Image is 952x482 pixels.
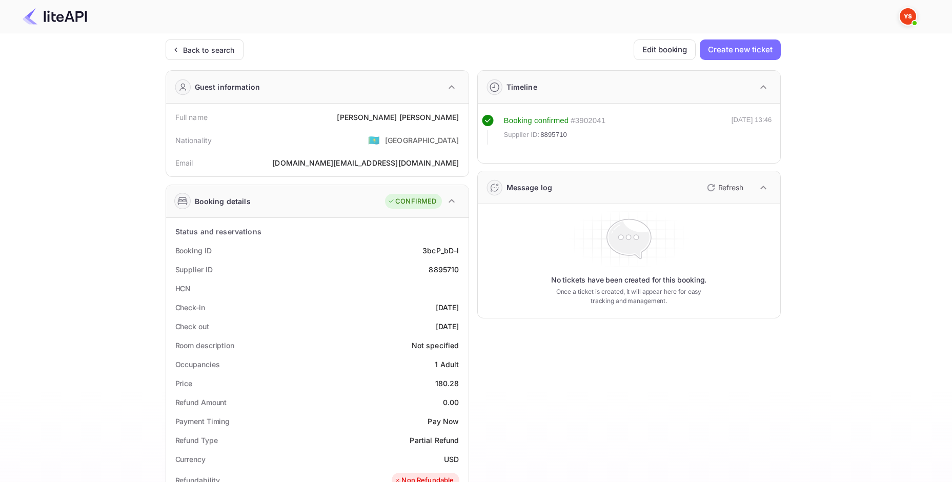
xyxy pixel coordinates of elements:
[175,226,261,237] div: Status and reservations
[443,397,459,408] div: 0.00
[444,454,459,465] div: USD
[175,359,220,370] div: Occupancies
[175,264,213,275] div: Supplier ID
[700,39,780,60] button: Create new ticket
[429,264,459,275] div: 8895710
[571,115,605,127] div: # 3902041
[436,321,459,332] div: [DATE]
[428,416,459,427] div: Pay Now
[385,135,459,146] div: [GEOGRAPHIC_DATA]
[435,359,459,370] div: 1 Adult
[183,45,235,55] div: Back to search
[175,416,230,427] div: Payment Timing
[175,435,218,446] div: Refund Type
[504,115,569,127] div: Booking confirmed
[388,196,436,207] div: CONFIRMED
[368,131,380,149] span: United States
[634,39,696,60] button: Edit booking
[548,287,710,306] p: Once a ticket is created, it will appear here for easy tracking and management.
[732,115,772,145] div: [DATE] 13:46
[718,182,743,193] p: Refresh
[23,8,87,25] img: LiteAPI Logo
[195,82,260,92] div: Guest information
[175,378,193,389] div: Price
[410,435,459,446] div: Partial Refund
[337,112,459,123] div: [PERSON_NAME] [PERSON_NAME]
[175,397,227,408] div: Refund Amount
[507,82,537,92] div: Timeline
[412,340,459,351] div: Not specified
[175,454,206,465] div: Currency
[436,302,459,313] div: [DATE]
[540,130,567,140] span: 8895710
[175,283,191,294] div: HCN
[435,378,459,389] div: 180.28
[507,182,553,193] div: Message log
[175,157,193,168] div: Email
[175,340,234,351] div: Room description
[272,157,459,168] div: [DOMAIN_NAME][EMAIL_ADDRESS][DOMAIN_NAME]
[175,302,205,313] div: Check-in
[175,112,208,123] div: Full name
[175,135,212,146] div: Nationality
[551,275,707,285] p: No tickets have been created for this booking.
[175,245,212,256] div: Booking ID
[195,196,251,207] div: Booking details
[900,8,916,25] img: Yandex Support
[504,130,540,140] span: Supplier ID:
[175,321,209,332] div: Check out
[422,245,459,256] div: 3bcP_bD-l
[701,179,747,196] button: Refresh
